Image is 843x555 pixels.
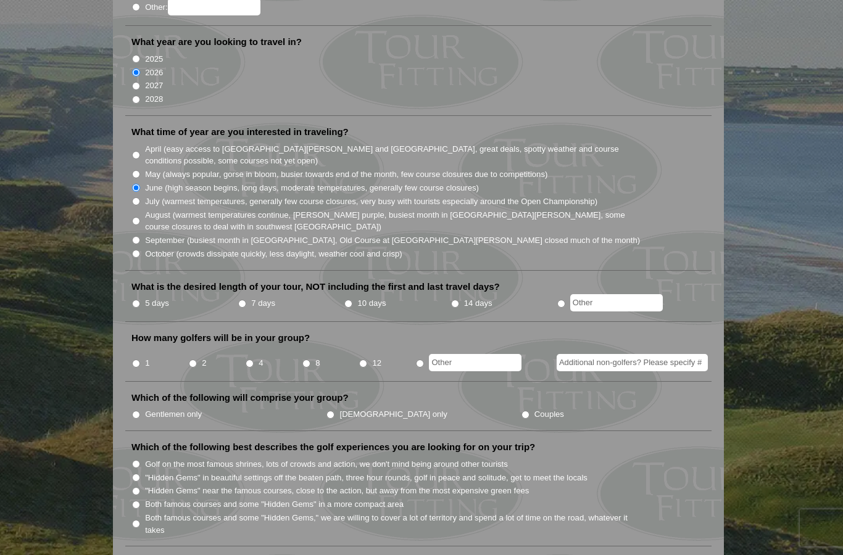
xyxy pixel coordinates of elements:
label: Couples [534,408,564,421]
label: What year are you looking to travel in? [131,36,302,48]
label: 8 [315,357,320,369]
label: 12 [372,357,381,369]
label: Both famous courses and some "Hidden Gems," we are willing to cover a lot of territory and spend ... [145,512,641,536]
label: 4 [259,357,263,369]
label: Golf on the most famous shrines, lots of crowds and action, we don't mind being around other tour... [145,458,508,471]
label: What is the desired length of your tour, NOT including the first and last travel days? [131,281,500,293]
label: How many golfers will be in your group? [131,332,310,344]
input: Additional non-golfers? Please specify # [557,354,708,371]
label: 2025 [145,53,163,65]
label: 5 days [145,297,169,310]
label: 14 days [464,297,492,310]
label: July (warmest temperatures, generally few course closures, very busy with tourists especially aro... [145,195,597,208]
label: Gentlemen only [145,408,202,421]
label: "Hidden Gems" in beautiful settings off the beaten path, three hour rounds, golf in peace and sol... [145,472,588,484]
label: 10 days [358,297,386,310]
label: 2 [202,357,206,369]
input: Other [429,354,521,371]
label: 2027 [145,80,163,92]
label: 2028 [145,93,163,105]
label: April (easy access to [GEOGRAPHIC_DATA][PERSON_NAME] and [GEOGRAPHIC_DATA], great deals, spotty w... [145,143,641,167]
label: 2026 [145,67,163,79]
label: Which of the following will comprise your group? [131,392,349,404]
label: June (high season begins, long days, moderate temperatures, generally few course closures) [145,182,479,194]
label: 7 days [251,297,275,310]
label: September (busiest month in [GEOGRAPHIC_DATA], Old Course at [GEOGRAPHIC_DATA][PERSON_NAME] close... [145,234,640,247]
label: October (crowds dissipate quickly, less daylight, weather cool and crisp) [145,248,402,260]
label: 1 [145,357,149,369]
label: Both famous courses and some "Hidden Gems" in a more compact area [145,498,404,511]
label: May (always popular, gorse in bloom, busier towards end of the month, few course closures due to ... [145,168,547,181]
label: "Hidden Gems" near the famous courses, close to the action, but away from the most expensive gree... [145,485,529,497]
label: August (warmest temperatures continue, [PERSON_NAME] purple, busiest month in [GEOGRAPHIC_DATA][P... [145,209,641,233]
input: Other [570,294,663,311]
label: What time of year are you interested in traveling? [131,126,349,138]
label: [DEMOGRAPHIC_DATA] only [340,408,447,421]
label: Which of the following best describes the golf experiences you are looking for on your trip? [131,441,535,453]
